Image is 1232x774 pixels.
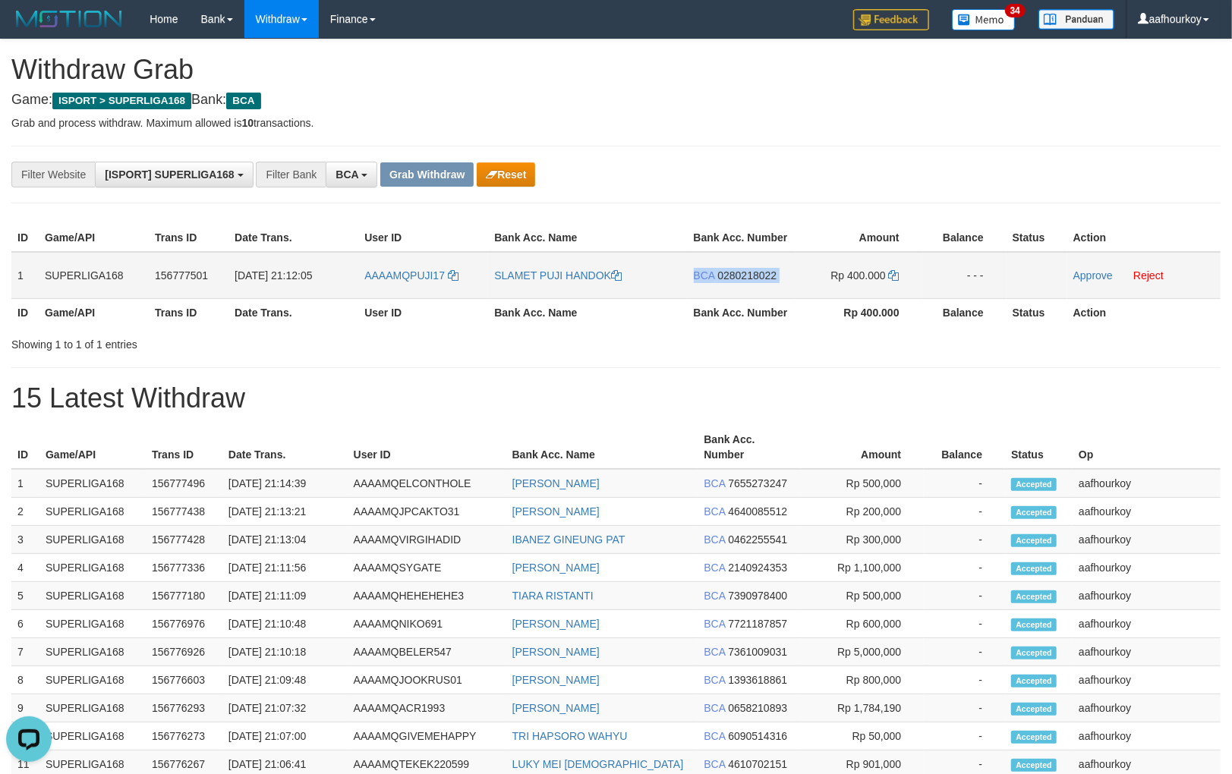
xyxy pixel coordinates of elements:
td: Rp 50,000 [801,722,924,750]
th: Trans ID [149,224,228,252]
th: Status [1007,224,1067,252]
td: Rp 200,000 [801,498,924,526]
td: 156776273 [146,722,222,750]
td: [DATE] 21:07:32 [222,694,348,722]
span: Copy 0280218022 to clipboard [717,269,777,282]
th: Balance [922,298,1007,326]
h4: Game: Bank: [11,93,1221,108]
button: Open LiveChat chat widget [6,6,52,52]
a: [PERSON_NAME] [512,505,600,518]
span: BCA [704,618,725,630]
td: SUPERLIGA168 [39,582,146,610]
td: AAAAMQJOOKRUS01 [348,666,506,694]
td: aafhourkoy [1073,498,1221,526]
td: SUPERLIGA168 [39,694,146,722]
a: [PERSON_NAME] [512,702,600,714]
th: Trans ID [149,298,228,326]
td: aafhourkoy [1073,554,1221,582]
th: Balance [924,426,1005,469]
th: Action [1067,298,1221,326]
td: aafhourkoy [1073,694,1221,722]
td: SUPERLIGA168 [39,554,146,582]
button: [ISPORT] SUPERLIGA168 [95,162,253,187]
span: Accepted [1011,731,1057,744]
img: Feedback.jpg [853,9,929,30]
th: Action [1067,224,1221,252]
a: Approve [1073,269,1113,282]
th: Bank Acc. Name [506,426,698,469]
span: Copy 0462255541 to clipboard [728,533,787,546]
td: AAAAMQGIVEMEHAPPY [348,722,506,750]
span: Accepted [1011,534,1057,547]
a: AAAAMQPUJI17 [364,269,458,282]
span: Accepted [1011,675,1057,687]
td: Rp 1,784,190 [801,694,924,722]
span: Accepted [1011,647,1057,659]
td: [DATE] 21:10:18 [222,638,348,666]
a: SLAMET PUJI HANDOK [494,269,622,282]
td: Rp 500,000 [801,469,924,498]
td: - [924,638,1005,666]
td: 7 [11,638,39,666]
td: [DATE] 21:14:39 [222,469,348,498]
span: Accepted [1011,759,1057,772]
td: [DATE] 21:10:48 [222,610,348,638]
span: BCA [704,646,725,658]
span: 34 [1005,4,1026,17]
td: 2 [11,498,39,526]
span: Copy 7361009031 to clipboard [728,646,787,658]
td: aafhourkoy [1073,469,1221,498]
td: [DATE] 21:07:00 [222,722,348,750]
th: Bank Acc. Number [688,298,795,326]
td: - [924,526,1005,554]
span: BCA [694,269,715,282]
span: ISPORT > SUPERLIGA168 [52,93,191,109]
td: Rp 1,100,000 [801,554,924,582]
th: Op [1073,426,1221,469]
th: Amount [801,426,924,469]
a: TIARA RISTANTI [512,590,594,602]
th: User ID [348,426,506,469]
a: TRI HAPSORO WAHYU [512,730,628,742]
td: 8 [11,666,39,694]
td: [DATE] 21:11:56 [222,554,348,582]
td: 3 [11,526,39,554]
td: 6 [11,610,39,638]
a: Reject [1133,269,1164,282]
td: 156776603 [146,666,222,694]
span: Copy 0658210893 to clipboard [728,702,787,714]
td: 156777428 [146,526,222,554]
td: [DATE] 21:11:09 [222,582,348,610]
span: BCA [226,93,260,109]
span: Copy 6090514316 to clipboard [728,730,787,742]
button: BCA [326,162,377,187]
a: [PERSON_NAME] [512,562,600,574]
td: SUPERLIGA168 [39,638,146,666]
td: - [924,610,1005,638]
span: Accepted [1011,562,1057,575]
th: Date Trans. [228,298,358,326]
td: 156776926 [146,638,222,666]
span: BCA [704,702,725,714]
div: Showing 1 to 1 of 1 entries [11,331,502,352]
button: Grab Withdraw [380,162,474,187]
span: BCA [704,505,725,518]
span: BCA [704,562,725,574]
span: Copy 4640085512 to clipboard [728,505,787,518]
a: Copy 400000 to clipboard [889,269,900,282]
span: BCA [704,590,725,602]
img: MOTION_logo.png [11,8,127,30]
td: 1 [11,469,39,498]
td: aafhourkoy [1073,722,1221,750]
td: 9 [11,694,39,722]
span: BCA [704,533,725,546]
span: Copy 7390978400 to clipboard [728,590,787,602]
td: 156777438 [146,498,222,526]
button: Reset [477,162,535,187]
td: 156776976 [146,610,222,638]
a: [PERSON_NAME] [512,618,600,630]
h1: Withdraw Grab [11,55,1221,85]
td: aafhourkoy [1073,526,1221,554]
td: - [924,722,1005,750]
td: - [924,666,1005,694]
